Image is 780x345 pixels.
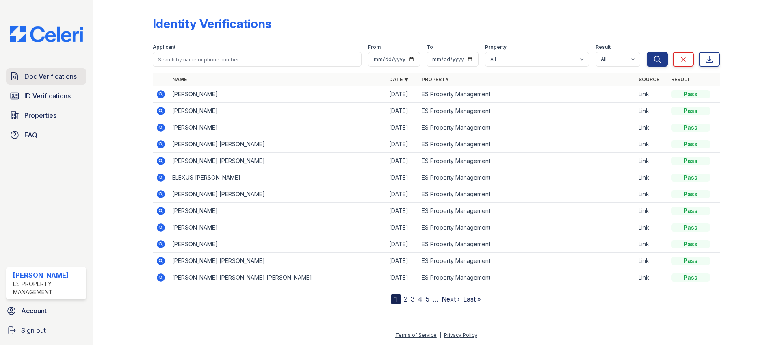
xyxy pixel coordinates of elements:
[169,86,386,103] td: [PERSON_NAME]
[635,119,668,136] td: Link
[635,103,668,119] td: Link
[635,236,668,253] td: Link
[172,76,187,82] a: Name
[3,26,89,42] img: CE_Logo_Blue-a8612792a0a2168367f1c8372b55b34899dd931a85d93a1a3d3e32e68fde9ad4.png
[422,76,449,82] a: Property
[671,190,710,198] div: Pass
[463,295,481,303] a: Last »
[418,186,635,203] td: ES Property Management
[485,44,507,50] label: Property
[671,76,690,82] a: Result
[21,325,46,335] span: Sign out
[671,240,710,248] div: Pass
[418,295,422,303] a: 4
[386,136,418,153] td: [DATE]
[6,88,86,104] a: ID Verifications
[169,103,386,119] td: [PERSON_NAME]
[24,111,56,120] span: Properties
[386,86,418,103] td: [DATE]
[169,169,386,186] td: ELEXUS [PERSON_NAME]
[418,253,635,269] td: ES Property Management
[671,223,710,232] div: Pass
[153,52,362,67] input: Search by name or phone number
[24,72,77,81] span: Doc Verifications
[169,219,386,236] td: [PERSON_NAME]
[6,68,86,85] a: Doc Verifications
[24,130,37,140] span: FAQ
[386,153,418,169] td: [DATE]
[671,107,710,115] div: Pass
[426,295,429,303] a: 5
[153,16,271,31] div: Identity Verifications
[6,107,86,124] a: Properties
[391,294,401,304] div: 1
[635,186,668,203] td: Link
[596,44,611,50] label: Result
[671,207,710,215] div: Pass
[418,153,635,169] td: ES Property Management
[386,203,418,219] td: [DATE]
[635,203,668,219] td: Link
[635,153,668,169] td: Link
[418,219,635,236] td: ES Property Management
[418,86,635,103] td: ES Property Management
[13,270,83,280] div: [PERSON_NAME]
[169,153,386,169] td: [PERSON_NAME] [PERSON_NAME]
[639,76,659,82] a: Source
[418,269,635,286] td: ES Property Management
[169,203,386,219] td: [PERSON_NAME]
[418,169,635,186] td: ES Property Management
[386,169,418,186] td: [DATE]
[3,303,89,319] a: Account
[169,253,386,269] td: [PERSON_NAME] [PERSON_NAME]
[671,174,710,182] div: Pass
[21,306,47,316] span: Account
[386,103,418,119] td: [DATE]
[411,295,415,303] a: 3
[169,136,386,153] td: [PERSON_NAME] [PERSON_NAME]
[635,86,668,103] td: Link
[3,322,89,338] a: Sign out
[635,136,668,153] td: Link
[13,280,83,296] div: ES Property Management
[635,253,668,269] td: Link
[444,332,477,338] a: Privacy Policy
[386,186,418,203] td: [DATE]
[418,136,635,153] td: ES Property Management
[671,273,710,282] div: Pass
[671,157,710,165] div: Pass
[386,119,418,136] td: [DATE]
[671,124,710,132] div: Pass
[418,236,635,253] td: ES Property Management
[442,295,460,303] a: Next ›
[24,91,71,101] span: ID Verifications
[169,269,386,286] td: [PERSON_NAME] [PERSON_NAME] [PERSON_NAME]
[169,186,386,203] td: [PERSON_NAME] [PERSON_NAME]
[386,269,418,286] td: [DATE]
[427,44,433,50] label: To
[153,44,175,50] label: Applicant
[169,236,386,253] td: [PERSON_NAME]
[418,119,635,136] td: ES Property Management
[418,203,635,219] td: ES Property Management
[671,90,710,98] div: Pass
[635,219,668,236] td: Link
[671,140,710,148] div: Pass
[6,127,86,143] a: FAQ
[386,253,418,269] td: [DATE]
[169,119,386,136] td: [PERSON_NAME]
[440,332,441,338] div: |
[635,169,668,186] td: Link
[433,294,438,304] span: …
[404,295,407,303] a: 2
[386,236,418,253] td: [DATE]
[386,219,418,236] td: [DATE]
[635,269,668,286] td: Link
[395,332,437,338] a: Terms of Service
[671,257,710,265] div: Pass
[418,103,635,119] td: ES Property Management
[389,76,409,82] a: Date ▼
[368,44,381,50] label: From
